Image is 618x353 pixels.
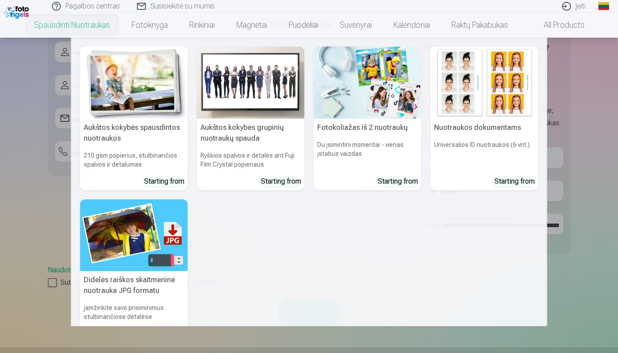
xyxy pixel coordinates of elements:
div: Starting from [261,176,301,187]
a: All products [519,13,595,38]
a: Suvenyrai [329,13,383,38]
a: Aukštos kokybės grupinių nuotraukų spaudaAukštos kokybės grupinių nuotraukų spaudaRyškios spalvos... [197,47,305,190]
img: Fotokoliažas iš 2 nuotraukų [314,47,422,119]
img: Didelės raiškos skaitmeninė nuotrauka JPG formatu [80,199,188,271]
h6: Du įsimintini momentai - vienas įstabus vaizdas [314,137,422,172]
h6: 210 gsm popierius, stulbinančios spalvos ir detalumas [80,147,188,172]
h5: Fotokoliažas iš 2 nuotraukų [314,119,422,137]
a: Nuotraukos dokumentamsNuotraukos dokumentamsUniversalios ID nuotraukos (6 vnt.)Starting from [430,47,538,190]
h5: Aukštos kokybės spausdintos nuotraukos [80,119,188,147]
div: Starting from [378,176,418,187]
a: Rinkiniai [179,13,226,38]
h5: Nuotraukos dokumentams [430,119,538,137]
img: Aukštos kokybės grupinių nuotraukų spauda [197,47,305,119]
h6: Įamžinkite savo prisiminimus stulbinančiose detalėse [80,300,188,325]
h6: Universalios ID nuotraukos (6 vnt.) [430,137,538,172]
a: Spausdinti nuotraukas [23,13,121,38]
img: Nuotraukos dokumentams [430,47,538,119]
a: Fotokoliažas iš 2 nuotraukųFotokoliažas iš 2 nuotraukųDu įsimintini momentai - vienas įstabus vai... [314,47,422,190]
h5: Didelės raiškos skaitmeninė nuotrauka JPG formatu [80,271,188,300]
h5: Aukštos kokybės grupinių nuotraukų spauda [197,119,305,147]
a: Aukštos kokybės spausdintos nuotraukos Aukštos kokybės spausdintos nuotraukos210 gsm popierius, s... [80,47,188,190]
div: Starting from [144,176,184,187]
a: Puodeliai [278,13,329,38]
a: Magnetai [226,13,278,38]
img: /fa2 [4,4,31,19]
div: Starting from [494,176,535,187]
h6: Ryškios spalvos ir detalės ant Fuji Film Crystal popieriaus [197,147,305,172]
img: Aukštos kokybės spausdintos nuotraukos [80,47,188,119]
a: Raktų pakabukas [441,13,519,38]
a: Didelės raiškos skaitmeninė nuotrauka JPG formatuDidelės raiškos skaitmeninė nuotrauka JPG format... [80,199,188,343]
a: Kalendoriai [383,13,441,38]
a: Fotoknyga [121,13,179,38]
